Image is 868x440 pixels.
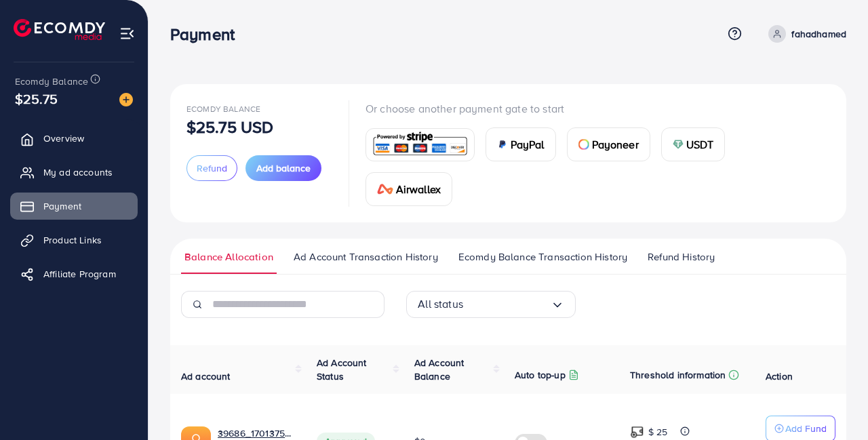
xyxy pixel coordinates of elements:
[567,127,650,161] a: cardPayoneer
[497,139,508,150] img: card
[370,130,470,159] img: card
[406,291,576,318] div: Search for option
[181,369,231,383] span: Ad account
[785,420,827,437] p: Add Fund
[630,367,726,383] p: Threshold information
[15,89,58,108] span: $25.75
[43,165,113,179] span: My ad accounts
[294,249,438,264] span: Ad Account Transaction History
[186,155,237,181] button: Refund
[119,93,133,106] img: image
[10,193,138,220] a: Payment
[648,424,668,440] p: $ 25
[10,159,138,186] a: My ad accounts
[458,249,627,264] span: Ecomdy Balance Transaction History
[486,127,556,161] a: cardPayPal
[686,136,714,153] span: USDT
[245,155,321,181] button: Add balance
[10,226,138,254] a: Product Links
[366,172,452,206] a: cardAirwallex
[673,139,684,150] img: card
[10,260,138,287] a: Affiliate Program
[43,267,116,281] span: Affiliate Program
[43,132,84,145] span: Overview
[414,356,465,383] span: Ad Account Balance
[218,426,295,440] a: 39686_مدار حميد_1701375032817
[592,136,639,153] span: Payoneer
[170,24,245,44] h3: Payment
[184,249,273,264] span: Balance Allocation
[366,100,830,117] p: Or choose another payment gate to start
[43,233,102,247] span: Product Links
[14,19,105,40] img: logo
[10,125,138,152] a: Overview
[186,119,274,135] p: $25.75 USD
[15,75,88,88] span: Ecomdy Balance
[256,161,311,175] span: Add balance
[119,26,135,41] img: menu
[317,356,367,383] span: Ad Account Status
[366,128,475,161] a: card
[648,249,715,264] span: Refund History
[511,136,545,153] span: PayPal
[791,26,846,42] p: fahadhamed
[515,367,566,383] p: Auto top-up
[578,139,589,150] img: card
[810,379,858,430] iframe: Chat
[661,127,726,161] a: cardUSDT
[186,103,260,115] span: Ecomdy Balance
[197,161,227,175] span: Refund
[766,369,793,383] span: Action
[43,199,81,213] span: Payment
[377,184,393,195] img: card
[396,181,441,197] span: Airwallex
[763,25,846,43] a: fahadhamed
[418,294,463,315] span: All status
[630,425,644,439] img: top-up amount
[463,294,551,315] input: Search for option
